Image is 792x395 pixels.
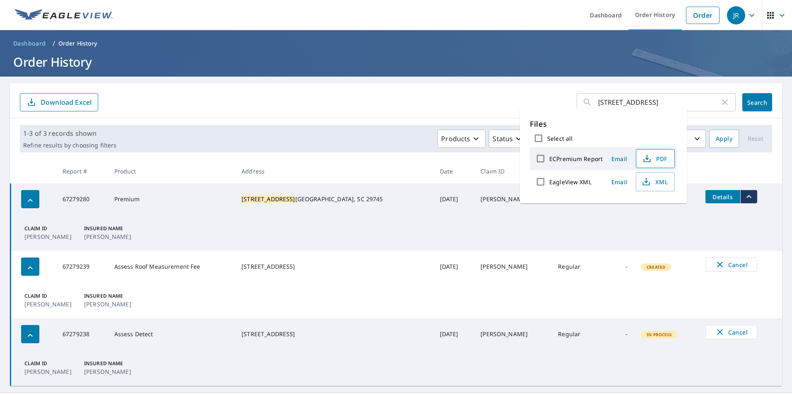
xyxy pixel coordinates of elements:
h1: Order History [10,53,782,70]
button: XML [636,172,675,191]
div: JR [727,6,745,24]
td: Assess Detect [108,318,235,350]
td: [PERSON_NAME] [474,251,551,282]
span: Created [642,264,670,270]
p: [PERSON_NAME] [84,300,134,308]
li: / [53,39,55,48]
span: Email [609,178,629,186]
th: Address [235,159,433,183]
input: Address, Report #, Claim ID, etc. [598,91,720,114]
p: Claim ID [24,360,74,367]
th: Date [433,159,474,183]
button: Apply [709,130,739,148]
button: Cancel [705,258,757,272]
div: [STREET_ADDRESS] [241,330,427,338]
button: Search [742,93,772,111]
p: Insured Name [84,292,134,300]
td: - [598,251,634,282]
p: [PERSON_NAME] [24,300,74,308]
td: 67279238 [56,318,108,350]
span: Email [609,155,629,163]
a: Order [686,7,720,24]
p: Files [530,118,677,130]
td: Premium [108,183,235,215]
p: [PERSON_NAME] [84,367,134,376]
th: Report # [56,159,108,183]
td: [DATE] [433,183,474,215]
p: 1-3 of 3 records shown [23,128,116,138]
button: Email [606,176,633,188]
span: Apply [716,134,732,144]
td: - [598,318,634,350]
span: Dashboard [13,39,46,48]
td: Assess Roof Measurement Fee [108,251,235,282]
img: EV Logo [15,9,113,22]
th: Claim ID [474,159,551,183]
label: EagleView XML [549,178,592,186]
a: Dashboard [10,37,49,50]
button: Email [606,152,633,165]
label: ECPremium Report [549,155,603,163]
div: [GEOGRAPHIC_DATA], SC 29745 [241,195,427,203]
td: Regular [551,251,598,282]
p: Insured Name [84,360,134,367]
td: 67279239 [56,251,108,282]
p: [PERSON_NAME] [24,367,74,376]
label: Select all [547,135,572,142]
span: XML [641,177,668,187]
p: [PERSON_NAME] [24,232,74,241]
td: [PERSON_NAME] [474,318,551,350]
td: [PERSON_NAME] [474,183,551,215]
p: Claim ID [24,292,74,300]
td: [DATE] [433,251,474,282]
span: Search [749,99,765,106]
button: Status [489,130,528,148]
button: Cancel [705,325,757,339]
p: Status [493,134,513,144]
p: Products [441,134,470,144]
p: Order History [58,39,97,48]
td: 67279280 [56,183,108,215]
button: Download Excel [20,93,98,111]
span: Details [710,193,735,201]
p: Refine results by choosing filters [23,142,116,149]
div: [STREET_ADDRESS] [241,263,427,271]
nav: breadcrumb [10,37,782,50]
p: Claim ID [24,225,74,232]
td: Regular [551,318,598,350]
span: PDF [641,154,668,164]
button: PDF [636,149,675,168]
button: detailsBtn-67279280 [705,190,740,203]
th: Product [108,159,235,183]
p: Download Excel [41,98,92,107]
span: Cancel [714,260,749,270]
mark: [STREET_ADDRESS] [241,195,295,203]
button: Products [437,130,485,148]
p: [PERSON_NAME] [84,232,134,241]
p: Insured Name [84,225,134,232]
span: Cancel [714,327,749,337]
span: In Process [642,332,677,337]
button: filesDropdownBtn-67279280 [740,190,757,203]
td: [DATE] [433,318,474,350]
